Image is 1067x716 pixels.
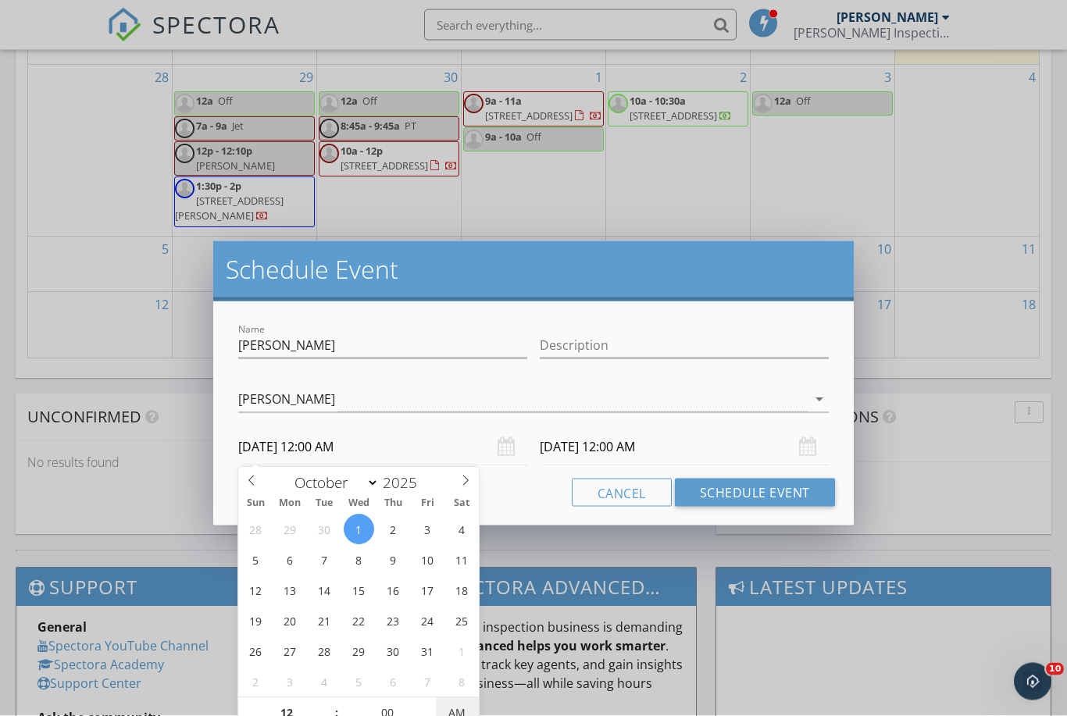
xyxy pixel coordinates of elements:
[226,254,841,285] h2: Schedule Event
[378,515,409,545] span: October 2, 2025
[341,499,376,509] span: Wed
[238,499,273,509] span: Sun
[412,636,443,667] span: October 31, 2025
[446,667,476,697] span: November 8, 2025
[1046,663,1064,675] span: 10
[412,515,443,545] span: October 3, 2025
[446,575,476,606] span: October 18, 2025
[241,545,271,575] span: October 5, 2025
[572,479,672,507] button: Cancel
[309,636,340,667] span: October 28, 2025
[412,545,443,575] span: October 10, 2025
[241,575,271,606] span: October 12, 2025
[378,667,409,697] span: November 6, 2025
[238,428,527,466] input: Select date
[275,545,305,575] span: October 6, 2025
[446,606,476,636] span: October 25, 2025
[410,499,444,509] span: Fri
[309,606,340,636] span: October 21, 2025
[540,428,829,466] input: Select date
[344,575,374,606] span: October 15, 2025
[378,606,409,636] span: October 23, 2025
[275,575,305,606] span: October 13, 2025
[344,515,374,545] span: October 1, 2025
[412,667,443,697] span: November 7, 2025
[446,636,476,667] span: November 1, 2025
[344,636,374,667] span: October 29, 2025
[412,606,443,636] span: October 24, 2025
[344,545,374,575] span: October 8, 2025
[1014,663,1051,700] iframe: Intercom live chat
[446,515,476,545] span: October 4, 2025
[378,545,409,575] span: October 9, 2025
[446,545,476,575] span: October 11, 2025
[376,499,410,509] span: Thu
[344,667,374,697] span: November 5, 2025
[309,545,340,575] span: October 7, 2025
[309,515,340,545] span: September 30, 2025
[675,479,835,507] button: Schedule Event
[412,575,443,606] span: October 17, 2025
[275,606,305,636] span: October 20, 2025
[378,636,409,667] span: October 30, 2025
[307,499,341,509] span: Tue
[810,390,829,408] i: arrow_drop_down
[444,499,479,509] span: Sat
[273,499,307,509] span: Mon
[238,392,335,406] div: [PERSON_NAME]
[378,575,409,606] span: October 16, 2025
[344,606,374,636] span: October 22, 2025
[241,636,271,667] span: October 26, 2025
[275,667,305,697] span: November 3, 2025
[275,636,305,667] span: October 27, 2025
[241,667,271,697] span: November 2, 2025
[309,575,340,606] span: October 14, 2025
[241,515,271,545] span: September 28, 2025
[309,667,340,697] span: November 4, 2025
[241,606,271,636] span: October 19, 2025
[379,473,430,493] input: Year
[275,515,305,545] span: September 29, 2025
